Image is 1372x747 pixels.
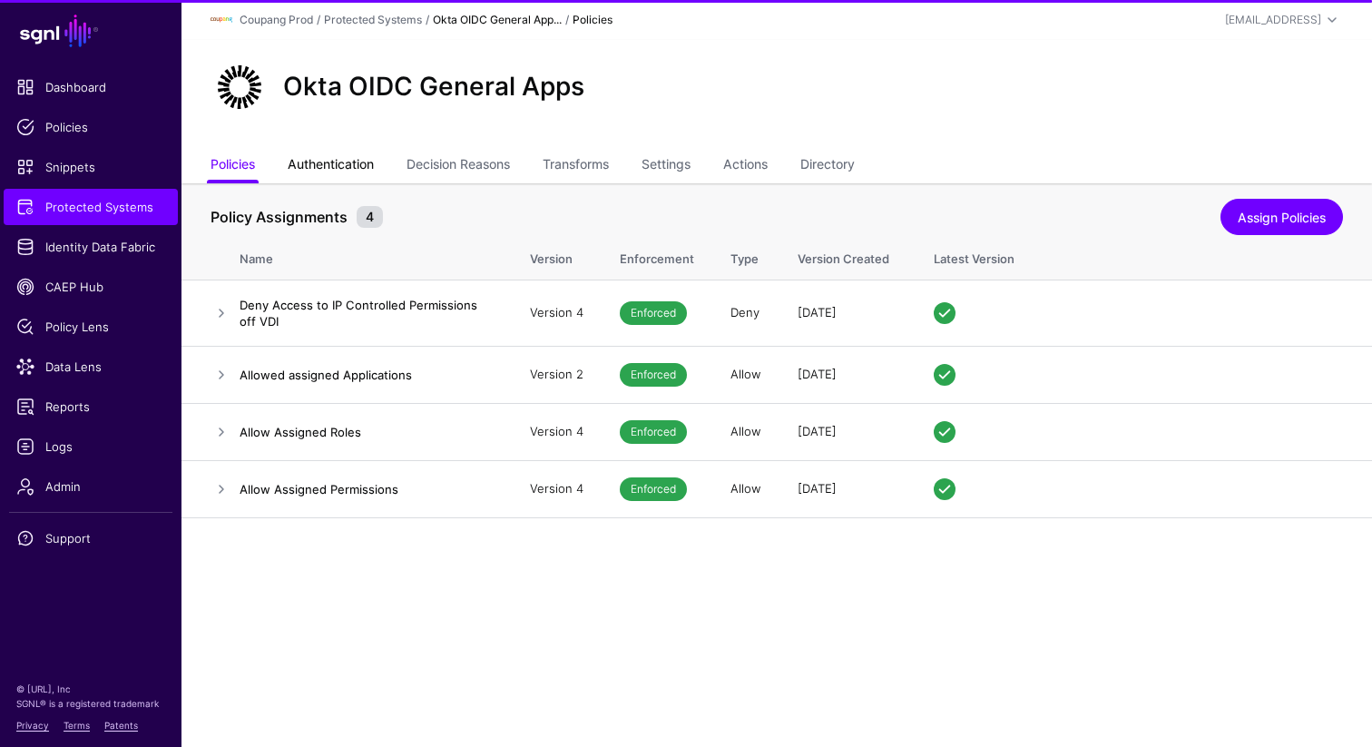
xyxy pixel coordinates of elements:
a: Identity Data Fabric [4,229,178,265]
span: Snippets [16,158,165,176]
div: / [562,12,573,28]
th: Version Created [779,232,916,280]
img: svg+xml;base64,PHN2ZyBpZD0iTG9nbyIgeG1sbnM9Imh0dHA6Ly93d3cudzMub3JnLzIwMDAvc3ZnIiB3aWR0aD0iMTIxLj... [211,9,232,31]
th: Version [512,232,602,280]
td: Allow [712,460,779,517]
span: Identity Data Fabric [16,238,165,256]
a: Logs [4,428,178,465]
a: Actions [723,149,768,183]
a: Protected Systems [324,13,422,26]
a: CAEP Hub [4,269,178,305]
a: Privacy [16,720,49,731]
th: Latest Version [916,232,1372,280]
a: Data Lens [4,349,178,385]
img: svg+xml;base64,PHN2ZyB3aWR0aD0iNjQiIGhlaWdodD0iNjQiIHZpZXdCb3g9IjAgMCA2NCA2NCIgZmlsbD0ibm9uZSIgeG... [211,58,269,116]
div: / [313,12,324,28]
a: Assign Policies [1220,199,1343,235]
div: [EMAIL_ADDRESS] [1225,12,1321,28]
h4: Allow Assigned Permissions [240,481,494,497]
span: Protected Systems [16,198,165,216]
span: Admin [16,477,165,496]
span: Logs [16,437,165,456]
span: Dashboard [16,78,165,96]
a: Protected Systems [4,189,178,225]
small: 4 [357,206,383,228]
span: Policy Lens [16,318,165,336]
p: © [URL], Inc [16,682,165,696]
td: Version 4 [512,460,602,517]
a: Terms [64,720,90,731]
td: Version 2 [512,346,602,403]
a: Patents [104,720,138,731]
span: [DATE] [798,481,837,496]
td: Allow [712,346,779,403]
p: SGNL® is a registered trademark [16,696,165,711]
a: Dashboard [4,69,178,105]
span: Enforced [620,477,687,501]
span: CAEP Hub [16,278,165,296]
div: / [422,12,433,28]
span: Data Lens [16,358,165,376]
td: Deny [712,280,779,346]
span: [DATE] [798,367,837,381]
strong: Policies [573,13,612,26]
span: Enforced [620,301,687,325]
td: Version 4 [512,403,602,460]
a: SGNL [11,11,171,51]
a: Policies [4,109,178,145]
a: Settings [642,149,691,183]
span: Policy Assignments [206,206,352,228]
a: Directory [800,149,855,183]
span: Enforced [620,420,687,444]
a: Snippets [4,149,178,185]
h4: Allow Assigned Roles [240,424,494,440]
td: Version 4 [512,280,602,346]
td: Allow [712,403,779,460]
span: [DATE] [798,305,837,319]
a: Authentication [288,149,374,183]
a: Admin [4,468,178,505]
span: Policies [16,118,165,136]
th: Name [240,232,512,280]
a: Transforms [543,149,609,183]
th: Enforcement [602,232,712,280]
h4: Deny Access to IP Controlled Permissions off VDI [240,297,494,329]
a: Decision Reasons [407,149,510,183]
strong: Okta OIDC General App... [433,13,562,26]
a: Policies [211,149,255,183]
span: Reports [16,398,165,416]
h4: Allowed assigned Applications [240,367,494,383]
span: Enforced [620,363,687,387]
h2: Okta OIDC General Apps [283,72,584,103]
span: Support [16,529,165,547]
a: Coupang Prod [240,13,313,26]
a: Reports [4,388,178,425]
span: [DATE] [798,424,837,438]
th: Type [712,232,779,280]
a: Policy Lens [4,309,178,345]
